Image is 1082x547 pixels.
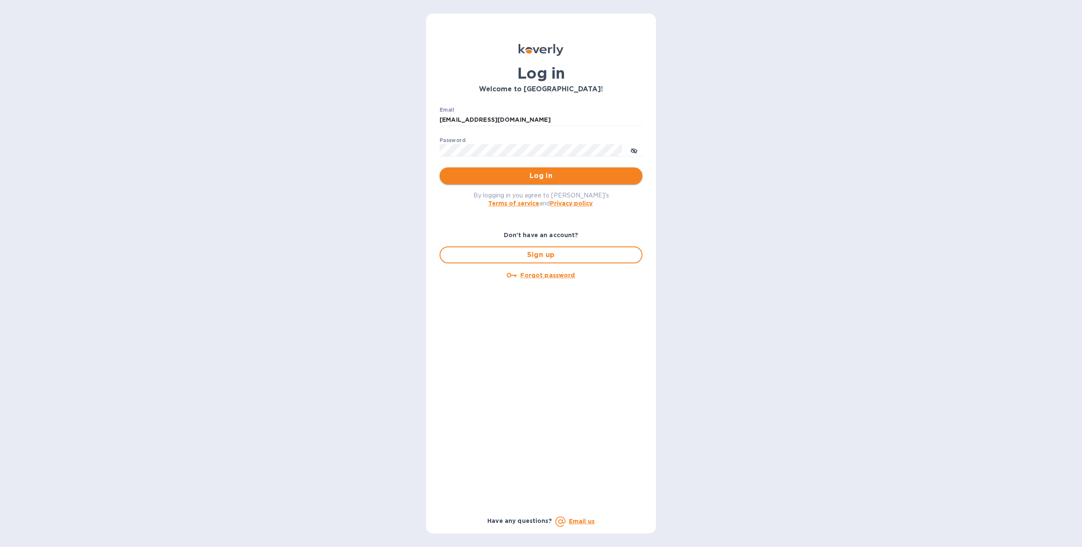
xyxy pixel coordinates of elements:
h1: Log in [440,64,642,82]
img: Koverly [519,44,563,56]
a: Privacy policy [550,200,593,207]
a: Terms of service [488,200,539,207]
label: Email [440,107,454,112]
span: Log in [446,171,636,181]
button: Log in [440,167,642,184]
span: Sign up [447,250,635,260]
u: Forgot password [520,272,575,279]
button: toggle password visibility [626,142,642,159]
h3: Welcome to [GEOGRAPHIC_DATA]! [440,85,642,93]
b: Have any questions? [487,517,552,524]
a: Email us [569,518,595,525]
b: Don't have an account? [504,232,579,238]
input: Enter email address [440,114,642,126]
label: Password [440,138,465,143]
button: Sign up [440,246,642,263]
span: By logging in you agree to [PERSON_NAME]'s and . [473,192,609,207]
